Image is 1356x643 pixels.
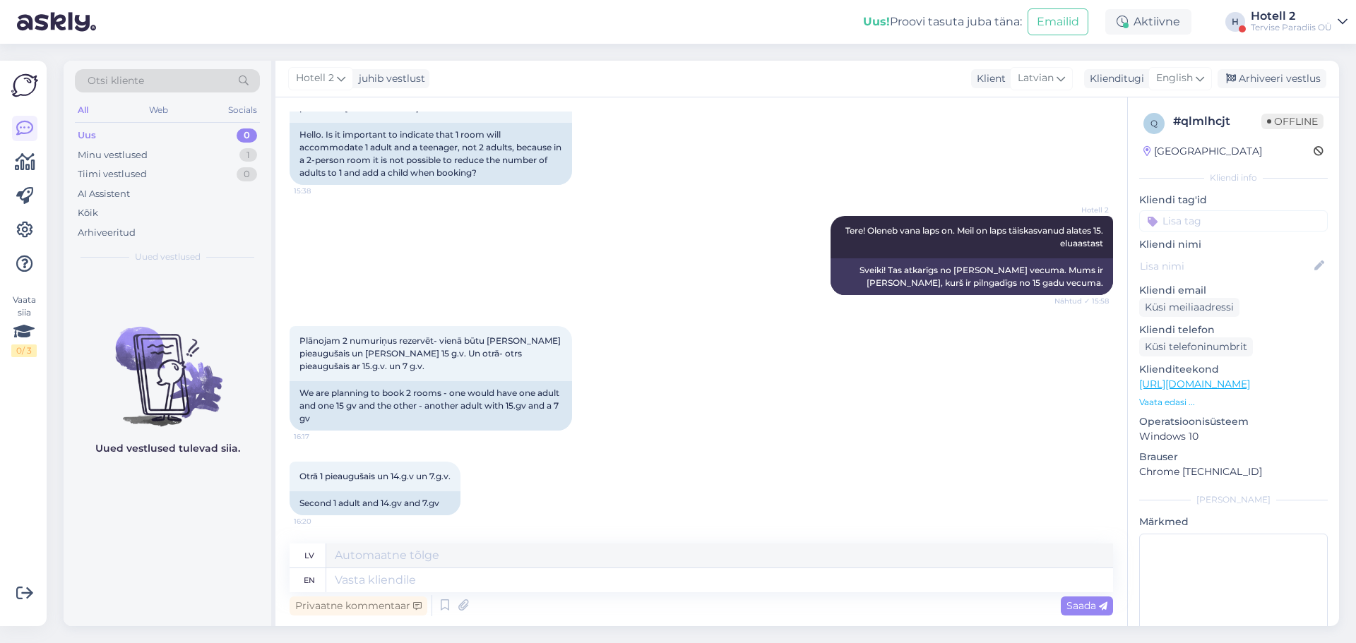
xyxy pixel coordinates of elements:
div: AI Assistent [78,187,130,201]
span: Offline [1261,114,1324,129]
div: [PERSON_NAME] [1139,493,1328,506]
span: Otsi kliente [88,73,144,88]
span: Saada [1066,599,1107,612]
span: Hotell 2 [1056,205,1109,215]
div: H [1225,12,1245,32]
div: # qlmlhcjt [1173,113,1261,130]
span: Tere! Oleneb vana laps on. Meil on laps täiskasvanud alates 15. eluaastast [845,225,1105,248]
p: Chrome [TECHNICAL_ID] [1139,464,1328,479]
p: Klienditeekond [1139,362,1328,377]
div: Tiimi vestlused [78,167,147,181]
div: en [304,568,315,592]
div: All [75,101,91,119]
img: No chats [64,301,271,428]
div: We are planning to book 2 rooms - one would have one adult and one 15 gv and the other - another ... [290,381,572,431]
div: Klient [971,71,1006,86]
div: Arhiveeritud [78,226,136,240]
div: 1 [239,148,257,162]
div: Küsi meiliaadressi [1139,298,1239,317]
div: Minu vestlused [78,148,148,162]
div: Vaata siia [11,294,37,357]
span: 15:38 [294,186,347,196]
a: Hotell 2Tervise Paradiis OÜ [1251,11,1348,33]
span: q [1150,118,1158,128]
span: 16:17 [294,431,347,442]
div: Proovi tasuta juba täna: [863,13,1022,30]
div: Kliendi info [1139,172,1328,184]
span: Hotell 2 [296,71,334,86]
span: Uued vestlused [135,251,201,263]
p: Brauser [1139,450,1328,464]
div: 0 [237,128,257,143]
span: Latvian [1018,71,1054,86]
div: Uus [78,128,96,143]
img: Askly Logo [11,72,38,99]
span: Otrā 1 pieaugušais un 14.g.v un 7.g.v. [299,471,451,481]
div: Tervise Paradiis OÜ [1251,22,1332,33]
div: juhib vestlust [353,71,425,86]
div: Aktiivne [1105,9,1191,35]
p: Kliendi tag'id [1139,193,1328,208]
div: lv [304,543,314,567]
button: Emailid [1028,8,1088,35]
p: Windows 10 [1139,429,1328,444]
div: Privaatne kommentaar [290,596,427,615]
div: Kõik [78,206,98,220]
div: Klienditugi [1084,71,1144,86]
b: Uus! [863,15,890,28]
span: Nähtud ✓ 15:58 [1054,296,1109,306]
div: [GEOGRAPHIC_DATA] [1143,144,1262,159]
div: Socials [225,101,260,119]
p: Uued vestlused tulevad siia. [95,441,240,456]
div: Hotell 2 [1251,11,1332,22]
div: Arhiveeri vestlus [1218,69,1326,88]
div: Web [146,101,171,119]
a: [URL][DOMAIN_NAME] [1139,378,1250,390]
p: Kliendi nimi [1139,237,1328,252]
p: Kliendi telefon [1139,323,1328,337]
span: 16:20 [294,516,347,527]
div: 0 / 3 [11,344,37,357]
div: 0 [237,167,257,181]
p: Vaata edasi ... [1139,396,1328,409]
div: Sveiki! Tas atkarīgs no [PERSON_NAME] vecuma. Mums ir [PERSON_NAME], kurš ir pilngadīgs no 15 gad... [831,258,1113,295]
span: English [1156,71,1193,86]
div: Second 1 adult and 14.gv and 7.gv [290,491,460,515]
input: Lisa tag [1139,210,1328,232]
span: Plānojam 2 numuriņus rezervēt- vienā būtu [PERSON_NAME] pieaugušais un [PERSON_NAME] 15 g.v. Un o... [299,335,563,371]
p: Operatsioonisüsteem [1139,414,1328,429]
p: Kliendi email [1139,283,1328,298]
div: Hello. Is it important to indicate that 1 room will accommodate 1 adult and a teenager, not 2 adu... [290,123,572,185]
div: Küsi telefoninumbrit [1139,337,1253,356]
input: Lisa nimi [1140,258,1312,274]
p: Märkmed [1139,515,1328,529]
